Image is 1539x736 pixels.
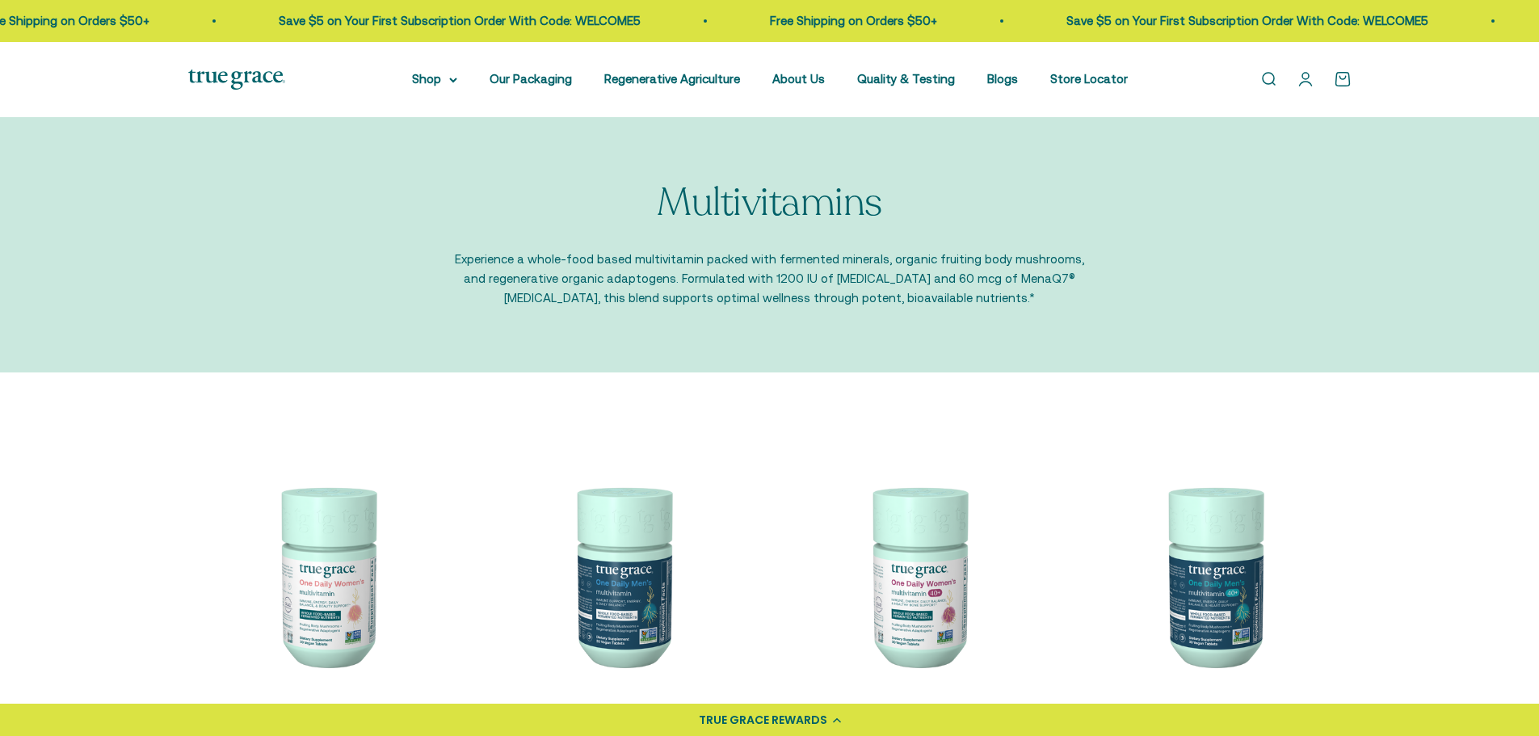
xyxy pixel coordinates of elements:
a: Regenerative Agriculture [604,72,740,86]
div: TRUE GRACE REWARDS [699,712,827,729]
img: Daily Multivitamin for Immune Support, Energy, Daily Balance, and Healthy Bone Support* Vitamin A... [780,437,1056,713]
a: Store Locator [1050,72,1128,86]
p: Save $5 on Your First Subscription Order With Code: WELCOME5 [279,11,641,31]
img: One Daily Men's Multivitamin [484,437,760,713]
img: We select ingredients that play a concrete role in true health, and we include them at effective ... [188,437,465,713]
a: Our Packaging [490,72,572,86]
p: Save $5 on Your First Subscription Order With Code: WELCOME5 [1066,11,1428,31]
a: Blogs [987,72,1018,86]
a: Free Shipping on Orders $50+ [770,14,937,27]
a: Quality & Testing [857,72,955,86]
img: One Daily Men's 40+ Multivitamin [1075,437,1352,713]
summary: Shop [412,69,457,89]
p: Multivitamins [657,182,882,225]
p: Experience a whole-food based multivitamin packed with fermented minerals, organic fruiting body ... [455,250,1085,308]
a: About Us [772,72,825,86]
